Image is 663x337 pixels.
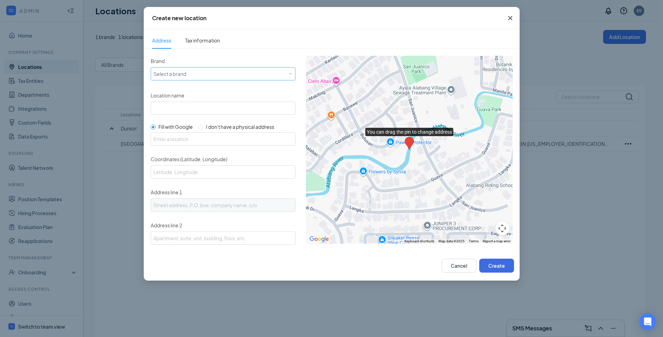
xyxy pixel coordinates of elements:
[153,69,290,78] div: Select a brand
[404,239,434,244] button: Keyboard shortcuts
[151,92,184,99] span: Location name
[151,232,295,245] input: Apartment, suite, unit, building, floor, etc.
[442,259,476,273] button: Cancel
[506,14,514,22] svg: Cross
[405,137,414,150] div: You can drag the pin to change address
[308,235,331,244] a: Open this area in Google Maps (opens a new window)
[479,259,514,273] button: Create
[495,221,509,235] button: Map camera controls
[439,239,465,243] span: Map data ©2025
[639,313,656,330] div: Open Intercom Messenger
[151,132,295,146] input: Enter a location
[469,239,479,243] a: Terms (opens in new tab)
[151,198,295,212] input: Street address, P.O. box, company name, c/o
[483,239,511,243] a: Report a map error
[501,7,520,29] button: Close
[151,165,295,179] input: Latitude, Longitude
[151,58,165,64] span: Brand
[185,37,220,44] span: Tax information
[151,222,182,228] span: Address line 2
[152,32,171,48] span: Address
[206,124,274,130] span: I don't have a physical address
[158,124,193,130] span: Fill with Google
[151,156,227,162] span: Coordinates (Latitude, Longitude)
[152,14,206,22] div: Create new location
[151,189,182,195] span: Address line 1
[308,235,331,244] img: Google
